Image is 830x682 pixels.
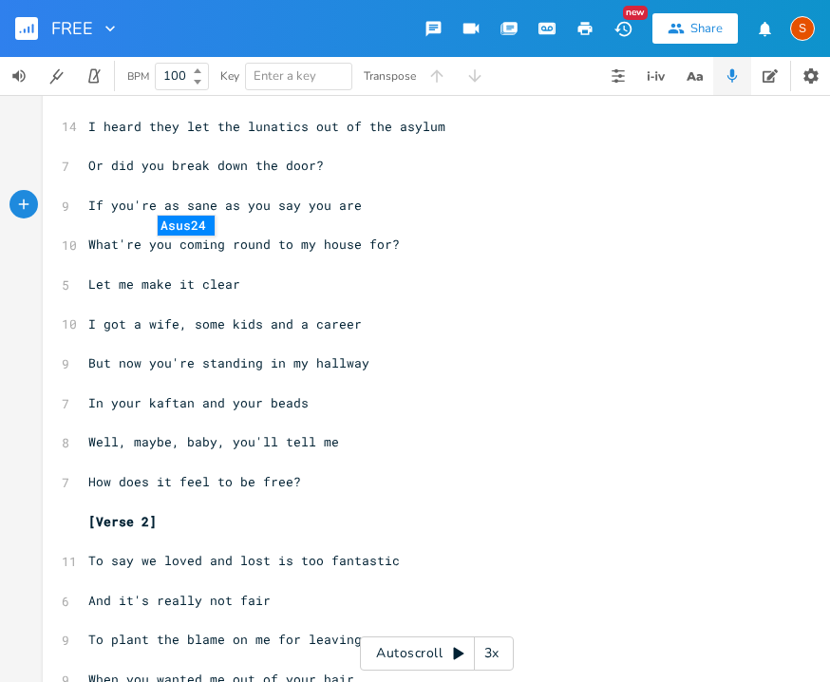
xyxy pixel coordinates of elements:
[790,7,815,50] button: S
[88,236,400,253] span: What're you coming round to my house for?
[88,433,339,450] span: Well, maybe, baby, you'll tell me
[88,592,271,609] span: And it's really not fair
[88,552,400,569] span: To say we loved and lost is too fantastic
[51,20,93,37] span: FREE
[88,631,362,648] span: To plant the blame on me for leaving
[88,118,445,135] span: I heard they let the lunatics out of the asylum
[220,70,239,82] div: Key
[127,71,149,82] div: BPM
[475,636,509,671] div: 3x
[254,67,316,85] span: Enter a key
[88,197,362,214] span: If you're as sane as you say you are
[790,16,815,41] div: Spike Lancaster + Ernie Whalley
[88,394,309,411] span: In your kaftan and your beads
[88,354,369,371] span: But now you're standing in my hallway
[364,70,416,82] div: Transpose
[623,6,648,20] div: New
[652,13,738,44] button: Share
[88,275,240,293] span: Let me make it clear
[158,216,215,236] li: Asus24
[88,473,301,490] span: How does it feel to be free?
[88,315,362,332] span: I got a wife, some kids and a career
[604,11,642,46] button: New
[88,513,157,530] span: [Verse 2]
[690,20,723,37] div: Share
[360,636,514,671] div: Autoscroll
[88,157,324,174] span: Or did you break down the door?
